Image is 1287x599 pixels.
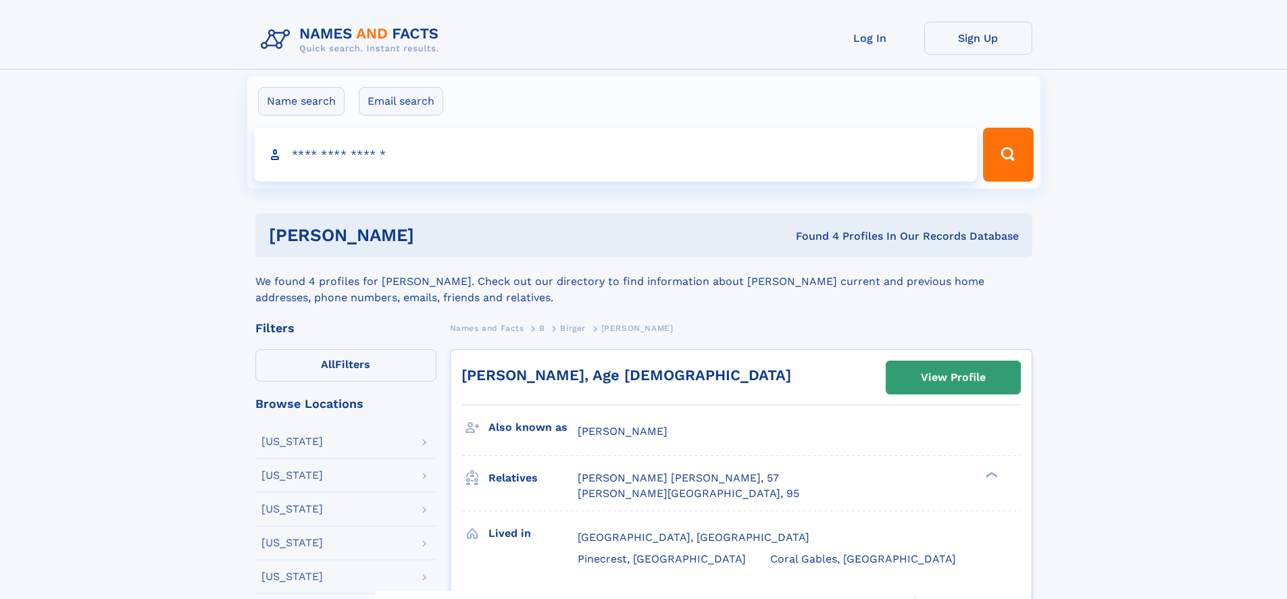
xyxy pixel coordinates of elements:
label: Email search [359,87,443,115]
a: Log In [816,22,924,55]
img: Logo Names and Facts [255,22,450,58]
span: [PERSON_NAME] [578,425,667,438]
div: [US_STATE] [261,571,323,582]
div: [US_STATE] [261,470,323,481]
span: [PERSON_NAME] [601,323,674,333]
a: [PERSON_NAME], Age [DEMOGRAPHIC_DATA] [461,367,791,384]
input: search input [254,128,978,182]
h3: Lived in [488,522,578,545]
span: [GEOGRAPHIC_DATA], [GEOGRAPHIC_DATA] [578,531,809,544]
h3: Also known as [488,416,578,439]
label: Filters [255,349,436,382]
a: [PERSON_NAME][GEOGRAPHIC_DATA], 95 [578,486,799,501]
h1: [PERSON_NAME] [269,227,605,244]
a: Names and Facts [450,319,524,336]
button: Search Button [983,128,1033,182]
div: Filters [255,322,436,334]
a: B [539,319,545,336]
label: Name search [258,87,345,115]
h3: Relatives [488,467,578,490]
div: ❯ [982,471,999,479]
span: Birger [560,323,586,333]
div: [US_STATE] [261,436,323,447]
span: All [321,358,335,371]
div: Found 4 Profiles In Our Records Database [605,229,1019,244]
a: Birger [560,319,586,336]
span: Pinecrest, [GEOGRAPHIC_DATA] [578,552,746,565]
span: Coral Gables, [GEOGRAPHIC_DATA] [770,552,956,565]
span: B [539,323,545,333]
div: [US_STATE] [261,538,323,548]
a: Sign Up [924,22,1032,55]
a: View Profile [886,361,1020,394]
div: Browse Locations [255,398,436,410]
div: We found 4 profiles for [PERSON_NAME]. Check out our directory to find information about [PERSON_... [255,257,1032,306]
div: [US_STATE] [261,504,323,515]
div: View Profile [921,362,986,393]
a: [PERSON_NAME] [PERSON_NAME], 57 [578,471,779,486]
